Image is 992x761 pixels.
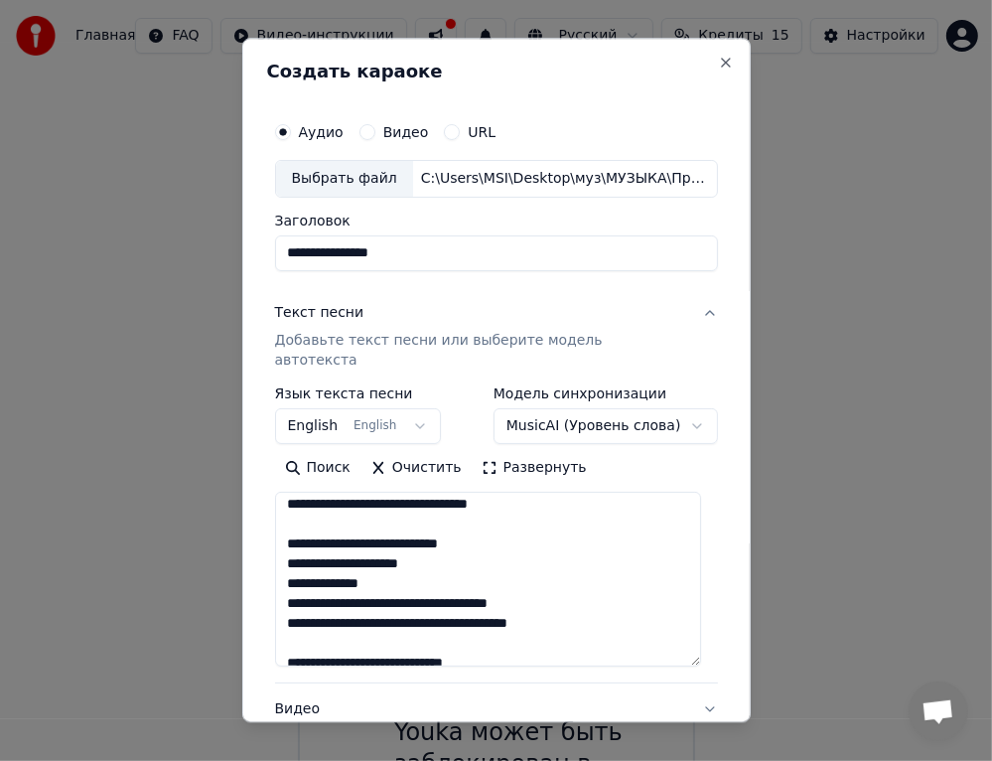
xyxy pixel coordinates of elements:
label: Заголовок [275,214,718,228]
button: Очистить [360,452,472,484]
label: URL [468,125,496,139]
p: Добавьте текст песни или выберите модель автотекста [275,331,686,371]
label: Видео [383,125,429,139]
button: Поиск [275,452,360,484]
h2: Создать караоке [267,63,726,80]
button: Развернуть [472,452,597,484]
div: Текст песниДобавьте текст песни или выберите модель автотекста [275,386,718,683]
label: Аудио [299,125,344,139]
div: C:\Users\MSI\Desktop\муз\МУЗЫКА\Припять.mp3 [413,169,717,189]
button: Текст песниДобавьте текст песни или выберите модель автотекста [275,287,718,386]
label: Язык текста песни [275,386,442,400]
div: Выбрать файл [276,161,413,197]
div: Текст песни [275,303,364,323]
label: Модель синхронизации [494,386,718,400]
